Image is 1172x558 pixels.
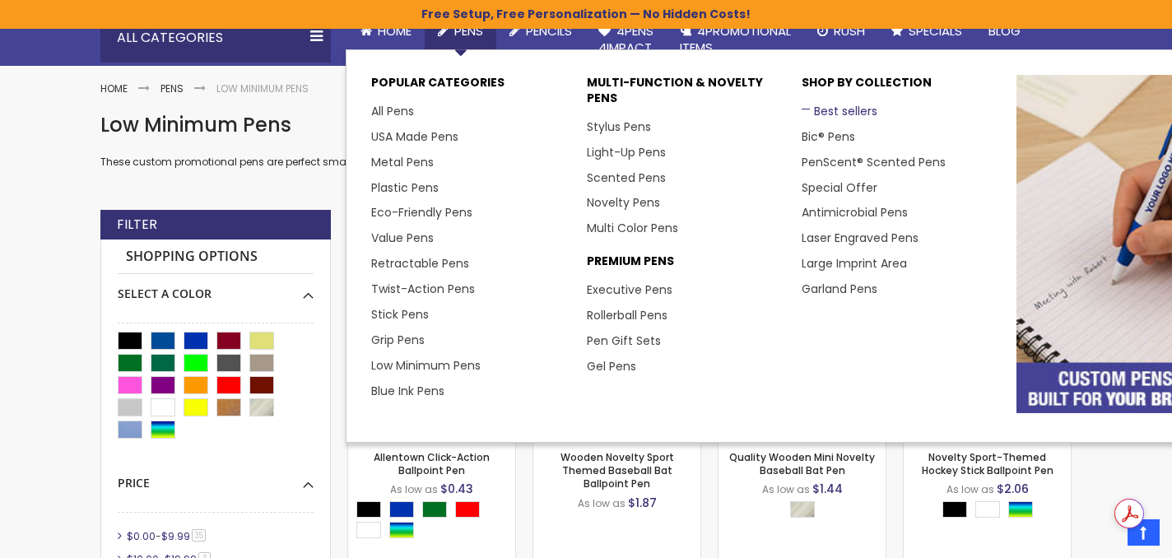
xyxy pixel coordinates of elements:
[371,255,469,272] a: Retractable Pens
[100,112,1072,169] div: These custom promotional pens are perfect smaller quantity needs, so you don't order more than wh...
[100,81,128,95] a: Home
[587,281,672,298] a: Executive Pens
[587,307,667,323] a: Rollerball Pens
[802,255,907,272] a: Large Imprint Area
[371,204,472,221] a: Eco-Friendly Pens
[587,194,660,211] a: Novelty Pens
[802,230,919,246] a: Laser Engraved Pens
[802,128,855,145] a: Bic® Pens
[356,501,381,518] div: Black
[454,22,483,40] span: Pens
[790,501,815,518] div: Natural Wood
[909,22,962,40] span: Specials
[587,170,666,186] a: Scented Pens
[942,501,1041,522] div: Select A Color
[802,281,877,297] a: Garland Pens
[802,75,1000,99] p: Shop By Collection
[192,529,206,542] span: 35
[390,482,438,496] span: As low as
[389,501,414,518] div: Blue
[585,13,667,67] a: 4Pens4impact
[127,529,156,543] span: $0.00
[496,13,585,49] a: Pencils
[587,220,678,236] a: Multi Color Pens
[356,522,381,538] div: White
[100,13,331,63] div: All Categories
[356,501,515,542] div: Select A Color
[371,230,434,246] a: Value Pens
[1128,519,1160,546] a: Top
[587,119,651,135] a: Stylus Pens
[804,13,878,49] a: Rush
[587,332,661,349] a: Pen Gift Sets
[802,154,946,170] a: PenScent® Scented Pens
[790,501,823,522] div: Select A Color
[587,358,636,374] a: Gel Pens
[389,522,414,538] div: Assorted
[997,481,1029,497] span: $2.06
[371,154,434,170] a: Metal Pens
[560,450,674,491] a: Wooden Novelty Sport Themed Baseball Bat Ballpoint Pen
[988,22,1021,40] span: Blog
[371,332,425,348] a: Grip Pens
[425,13,496,49] a: Pens
[975,501,1000,518] div: White
[802,204,908,221] a: Antimicrobial Pens
[526,22,572,40] span: Pencils
[216,81,309,95] strong: Low Minimum Pens
[118,274,314,302] div: Select A Color
[942,501,967,518] div: Black
[587,253,785,277] p: Premium Pens
[455,501,480,518] div: Red
[946,482,994,496] span: As low as
[161,529,190,543] span: $9.99
[371,383,444,399] a: Blue Ink Pens
[371,179,439,196] a: Plastic Pens
[118,463,314,491] div: Price
[371,281,475,297] a: Twist-Action Pens
[118,239,314,275] strong: Shopping Options
[922,450,1053,477] a: Novelty Sport-Themed Hockey Stick Ballpoint Pen
[371,306,429,323] a: Stick Pens
[834,22,865,40] span: Rush
[762,482,810,496] span: As low as
[422,501,447,518] div: Green
[628,495,657,511] span: $1.87
[578,496,626,510] span: As low as
[878,13,975,49] a: Specials
[680,22,791,56] span: 4PROMOTIONAL ITEMS
[160,81,184,95] a: Pens
[802,179,877,196] a: Special Offer
[802,103,877,119] a: Best sellers
[371,103,414,119] a: All Pens
[371,357,481,374] a: Low Minimum Pens
[812,481,843,497] span: $1.44
[374,450,490,477] a: Allentown Click-Action Ballpoint Pen
[100,112,1072,138] h1: Low Minimum Pens
[1008,501,1033,518] div: Assorted
[587,75,785,114] p: Multi-Function & Novelty Pens
[975,13,1034,49] a: Blog
[667,13,804,67] a: 4PROMOTIONALITEMS
[371,75,570,99] p: Popular Categories
[587,144,666,160] a: Light-Up Pens
[117,216,157,234] strong: Filter
[378,22,412,40] span: Home
[598,22,653,56] span: 4Pens 4impact
[371,128,458,145] a: USA Made Pens
[123,529,212,543] a: $0.00-$9.9935
[440,481,473,497] span: $0.43
[347,13,425,49] a: Home
[729,450,875,477] a: Quality Wooden Mini Novelty Baseball Bat Pen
